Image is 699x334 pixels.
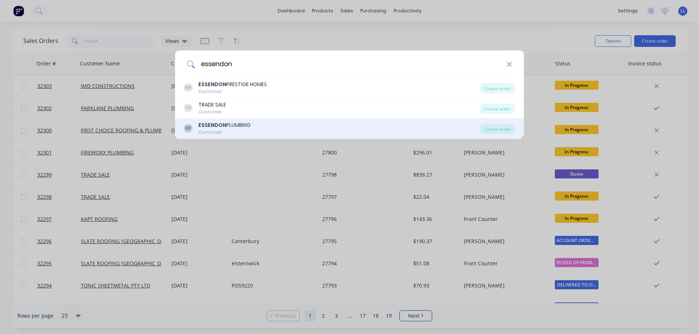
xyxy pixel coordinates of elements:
div: EH [184,83,193,92]
div: TRADE SALE [198,101,226,109]
div: Customer [198,88,267,95]
div: TS [184,104,193,112]
b: ESSENDON [198,81,226,88]
input: Enter a customer name to create a new order... [195,51,506,78]
div: Create order [480,124,515,134]
div: PLUMBING [198,121,250,129]
div: Create order [480,83,515,93]
div: PRESTIGE HOMES [198,81,267,88]
div: Customer [198,109,226,115]
div: Create order [480,104,515,114]
b: ESSENDON [198,121,226,129]
div: EP [184,124,193,133]
div: Customer [198,129,250,136]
